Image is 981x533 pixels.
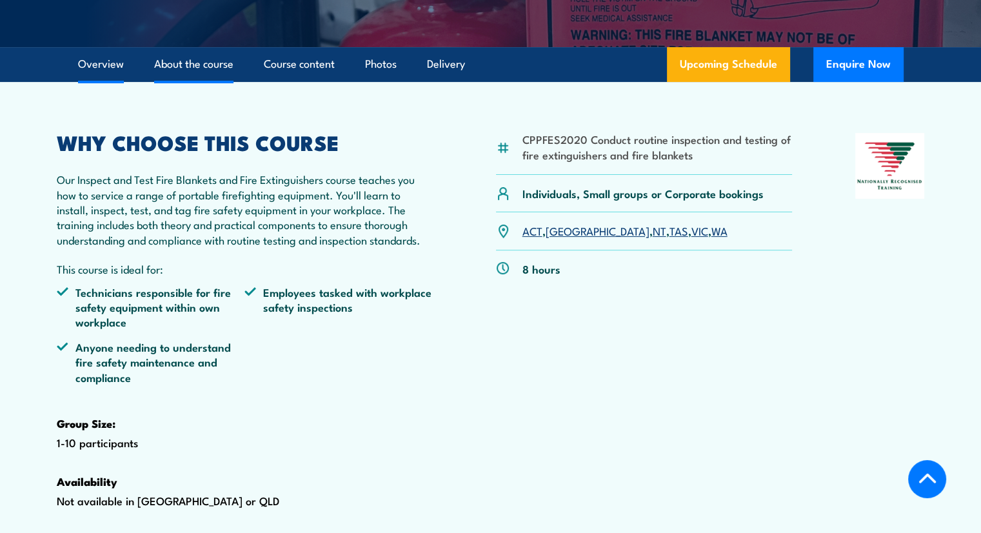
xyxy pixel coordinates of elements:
[669,223,688,238] a: TAS
[653,223,666,238] a: NT
[427,47,465,81] a: Delivery
[57,285,245,330] li: Technicians responsible for fire safety equipment within own workplace
[57,261,433,276] p: This course is ideal for:
[57,133,433,151] h2: WHY CHOOSE THIS COURSE
[154,47,233,81] a: About the course
[244,285,433,330] li: Employees tasked with workplace safety inspections
[57,415,115,432] strong: Group Size:
[522,186,764,201] p: Individuals, Small groups or Corporate bookings
[78,47,124,81] a: Overview
[57,172,433,247] p: Our Inspect and Test Fire Blankets and Fire Extinguishers course teaches you how to service a ran...
[365,47,397,81] a: Photos
[522,223,728,238] p: , , , , ,
[667,47,790,82] a: Upcoming Schedule
[855,133,925,199] img: Nationally Recognised Training logo.
[691,223,708,238] a: VIC
[264,47,335,81] a: Course content
[57,473,117,490] strong: Availability
[57,339,245,385] li: Anyone needing to understand fire safety maintenance and compliance
[546,223,649,238] a: [GEOGRAPHIC_DATA]
[813,47,904,82] button: Enquire Now
[522,261,560,276] p: 8 hours
[522,132,793,162] li: CPPFES2020 Conduct routine inspection and testing of fire extinguishers and fire blankets
[522,223,542,238] a: ACT
[711,223,728,238] a: WA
